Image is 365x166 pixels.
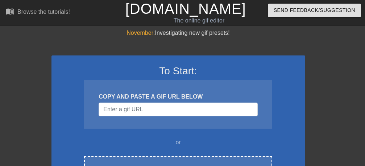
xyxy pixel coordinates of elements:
div: The online gif editor [125,16,273,25]
span: Send Feedback/Suggestion [274,6,355,15]
a: [DOMAIN_NAME] [125,1,246,17]
a: Browse the tutorials! [6,7,70,18]
button: Send Feedback/Suggestion [268,4,361,17]
div: COPY AND PASTE A GIF URL BELOW [99,92,257,101]
input: Username [99,103,257,116]
span: menu_book [6,7,14,16]
div: Investigating new gif presets! [51,29,305,37]
div: or [70,138,286,147]
h3: To Start: [61,65,296,77]
span: November: [126,30,155,36]
div: Browse the tutorials! [17,9,70,15]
